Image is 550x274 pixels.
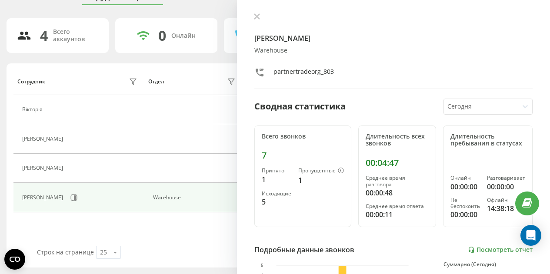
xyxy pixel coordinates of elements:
[171,32,196,40] div: Онлайн
[273,67,334,80] div: partnertradeorg_803
[22,106,45,112] div: Вікторія
[450,182,480,192] div: 00:00:00
[262,197,291,207] div: 5
[262,168,291,174] div: Принято
[262,133,344,140] div: Всего звонков
[158,27,166,44] div: 0
[53,28,98,43] div: Всего аккаунтов
[100,248,107,257] div: 25
[487,182,525,192] div: 00:00:00
[487,203,525,214] div: 14:38:18
[262,191,291,197] div: Исходящие
[450,175,480,181] div: Онлайн
[22,136,65,142] div: [PERSON_NAME]
[37,248,94,256] span: Строк на странице
[487,175,525,181] div: Разговаривает
[450,197,480,210] div: Не беспокоить
[366,203,429,209] div: Среднее время ответа
[520,225,541,246] div: Open Intercom Messenger
[40,27,48,44] div: 4
[153,195,238,201] div: Warehouse
[262,150,344,161] div: 7
[22,195,65,201] div: [PERSON_NAME]
[450,209,480,220] div: 00:00:00
[298,175,344,185] div: 1
[298,168,344,175] div: Пропущенные
[4,249,25,270] button: Open CMP widget
[487,197,525,203] div: Офлайн
[262,174,291,185] div: 1
[254,33,533,43] h4: [PERSON_NAME]
[366,133,429,148] div: Длительность всех звонков
[443,261,533,267] div: Суммарно (Сегодня)
[254,47,533,54] div: Warehouse
[468,246,533,254] a: Посмотреть отчет
[17,79,45,85] div: Сотрудник
[366,175,429,188] div: Среднее время разговора
[22,165,65,171] div: [PERSON_NAME]
[254,100,346,113] div: Сводная статистика
[450,133,525,148] div: Длительность пребывания в статусах
[254,244,354,255] div: Подробные данные звонков
[148,79,164,85] div: Отдел
[366,158,429,168] div: 00:04:47
[261,264,263,268] text: 5
[366,209,429,220] div: 00:00:11
[366,188,429,198] div: 00:00:48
